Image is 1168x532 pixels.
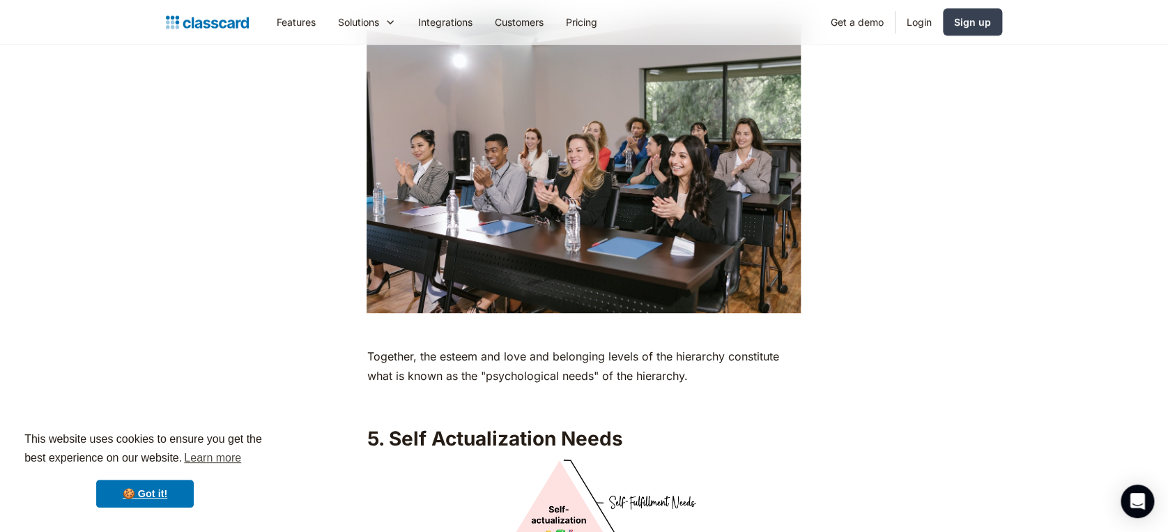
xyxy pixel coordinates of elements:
[266,6,327,38] a: Features
[954,15,991,29] div: Sign up
[24,431,266,469] span: This website uses cookies to ensure you get the best experience on our website.
[555,6,608,38] a: Pricing
[367,320,801,340] p: ‍
[1121,485,1154,518] div: Open Intercom Messenger
[11,418,279,521] div: cookieconsent
[943,8,1002,36] a: Sign up
[407,6,484,38] a: Integrations
[338,15,379,29] div: Solutions
[182,448,243,469] a: learn more about cookies
[327,6,407,38] div: Solutions
[367,426,801,451] h2: 5. Self Actualization Needs
[367,24,801,313] img: a group of people sitting in rows in a room, applauding
[367,347,801,386] p: Together, the esteem and love and belonging levels of the hierarchy constitute what is known as t...
[896,6,943,38] a: Login
[96,480,194,508] a: dismiss cookie message
[820,6,895,38] a: Get a demo
[484,6,555,38] a: Customers
[166,13,249,32] a: home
